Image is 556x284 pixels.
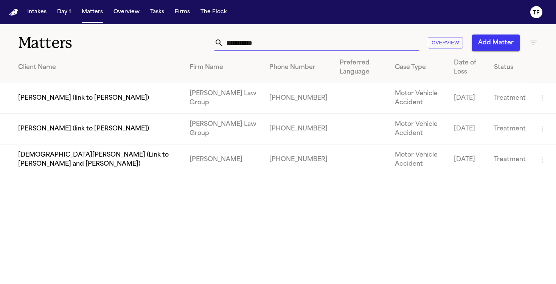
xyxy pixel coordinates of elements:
[189,63,258,72] div: Firm Name
[448,114,488,144] td: [DATE]
[183,144,264,175] td: [PERSON_NAME]
[395,63,442,72] div: Case Type
[428,37,463,49] button: Overview
[448,83,488,114] td: [DATE]
[488,144,532,175] td: Treatment
[454,58,482,77] div: Date of Loss
[488,114,532,144] td: Treatment
[54,5,74,19] button: Day 1
[340,58,383,77] div: Preferred Language
[172,5,193,19] button: Firms
[79,5,106,19] button: Matters
[263,83,334,114] td: [PHONE_NUMBER]
[18,63,177,72] div: Client Name
[24,5,50,19] button: Intakes
[263,144,334,175] td: [PHONE_NUMBER]
[472,35,520,51] button: Add Matter
[18,33,162,52] h1: Matters
[269,63,328,72] div: Phone Number
[197,5,230,19] button: The Flock
[183,83,264,114] td: [PERSON_NAME] Law Group
[494,63,526,72] div: Status
[9,9,18,16] img: Finch Logo
[448,144,488,175] td: [DATE]
[488,83,532,114] td: Treatment
[147,5,167,19] button: Tasks
[9,9,18,16] a: Home
[389,83,448,114] td: Motor Vehicle Accident
[263,114,334,144] td: [PHONE_NUMBER]
[389,144,448,175] td: Motor Vehicle Accident
[110,5,143,19] button: Overview
[183,114,264,144] td: [PERSON_NAME] Law Group
[389,114,448,144] td: Motor Vehicle Accident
